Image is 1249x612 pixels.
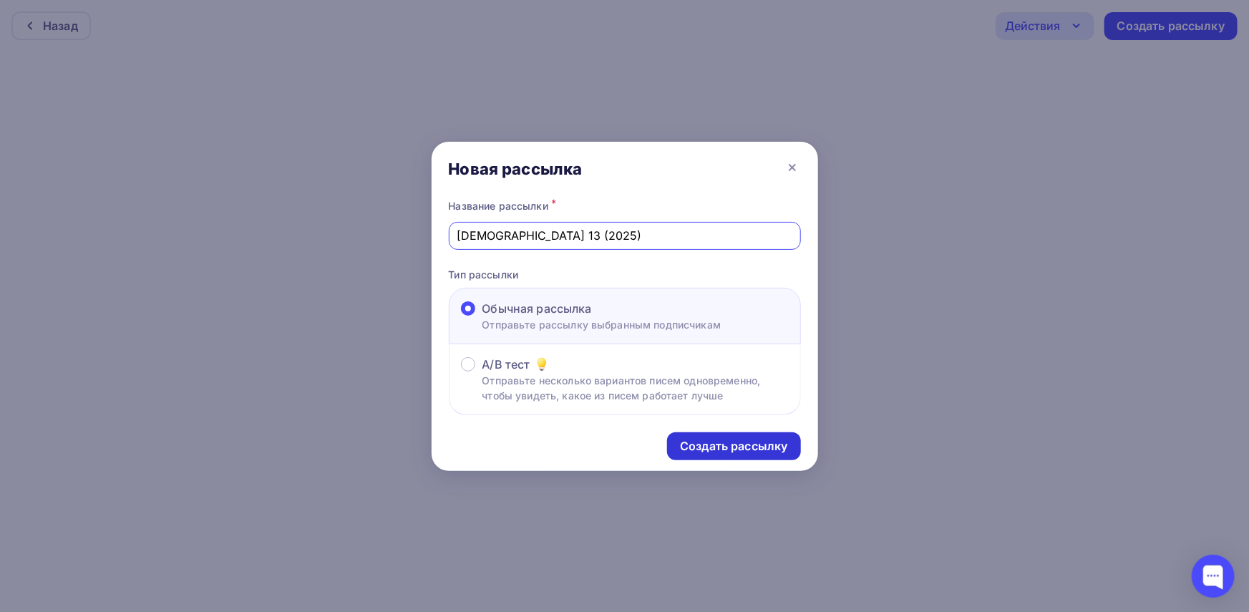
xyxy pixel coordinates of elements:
[449,196,801,216] div: Название рассылки
[457,227,792,244] input: Придумайте название рассылки
[449,159,583,179] div: Новая рассылка
[449,267,801,282] p: Тип рассылки
[680,438,787,455] div: Создать рассылку
[482,373,789,403] p: Отправьте несколько вариантов писем одновременно, чтобы увидеть, какое из писем работает лучше
[482,356,530,373] span: A/B тест
[482,300,592,317] span: Обычная рассылка
[482,317,721,332] p: Отправьте рассылку выбранным подписчикам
